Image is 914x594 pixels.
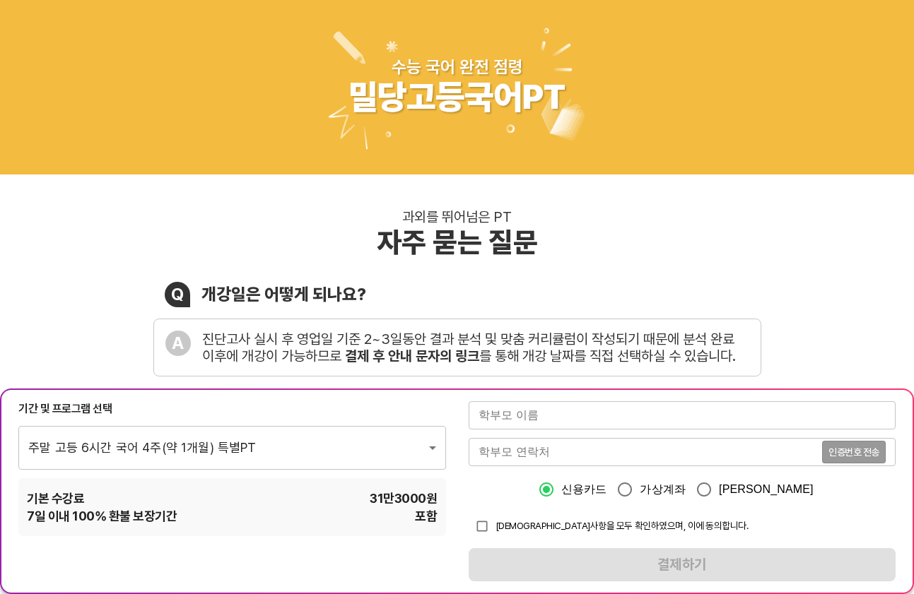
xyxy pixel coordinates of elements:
div: 진단고사 실시 후 영업일 기준 2~3일동안 결과 분석 및 맞춤 커리큘럼이 작성되기 때문에 분석 완료 이후에 개강이 가능하므로 를 통해 개강 날짜를 직접 선택하실 수 있습니다. [202,331,749,364]
span: 7 일 이내 100% 환불 보장기간 [27,507,177,525]
div: 과외를 뛰어넘은 PT [402,208,512,225]
span: 포함 [415,507,437,525]
div: 자주 묻는 질문 [377,225,538,259]
b: 결제 후 안내 문자의 링크 [345,348,479,364]
input: 학부모 연락처를 입력해주세요 [469,438,822,466]
span: [DEMOGRAPHIC_DATA]사항을 모두 확인하였으며, 이에 동의합니다. [496,520,749,531]
div: Q [165,282,190,307]
input: 학부모 이름을 입력해주세요 [469,401,896,429]
span: [PERSON_NAME] [719,481,814,498]
div: 주말 고등 6시간 국어 4주(약 1개월) 특별PT [18,425,446,469]
div: 수능 국어 완전 점령 [392,57,523,77]
span: 31만3000 원 [370,489,437,507]
span: 기본 수강료 [27,489,84,507]
span: 신용카드 [561,481,607,498]
div: 개강일은 어떻게 되나요? [201,284,366,304]
span: 가상계좌 [640,481,686,498]
div: 밀당고등국어PT [348,77,566,118]
div: 기간 및 프로그램 선택 [18,401,446,417]
div: A [165,331,191,356]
